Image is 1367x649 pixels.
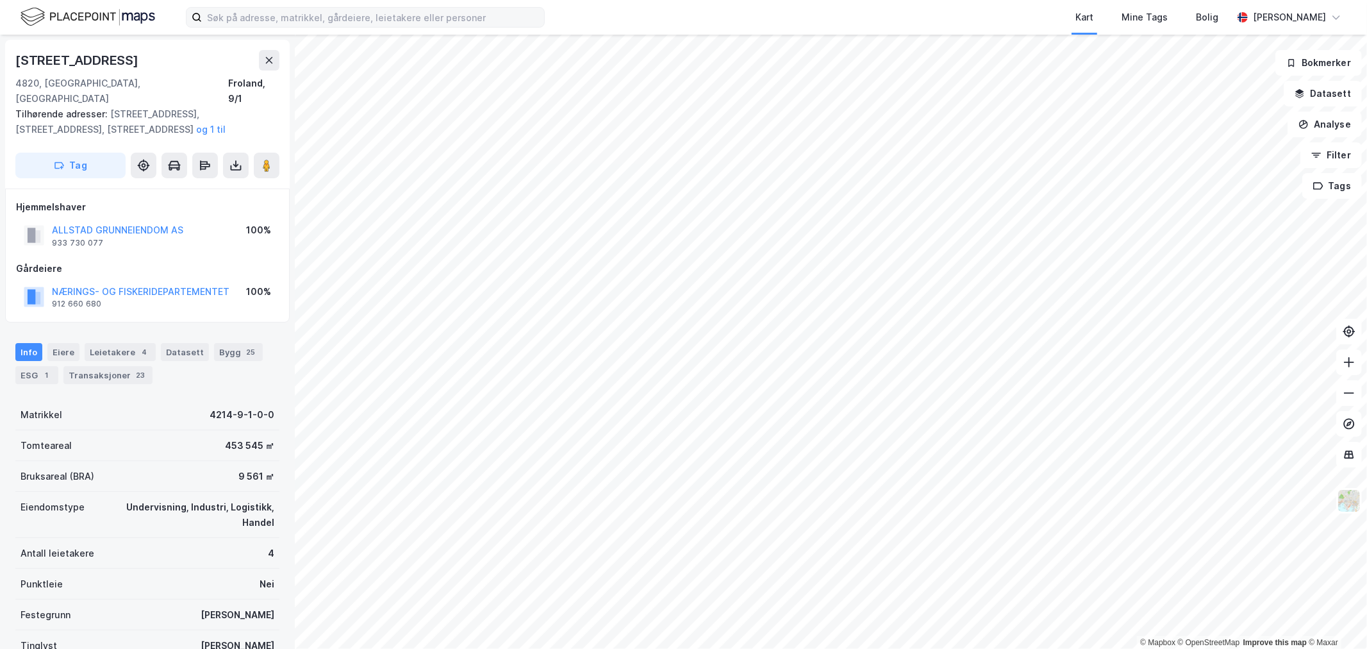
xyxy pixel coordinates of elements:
div: Bolig [1196,10,1218,25]
div: Antall leietakere [21,546,94,561]
div: 453 545 ㎡ [225,438,274,453]
div: Matrikkel [21,407,62,423]
div: Transaksjoner [63,366,153,384]
div: 4 [138,346,151,358]
div: Punktleie [21,577,63,592]
div: Tomteareal [21,438,72,453]
div: 23 [133,369,147,382]
div: 25 [244,346,258,358]
a: Improve this map [1243,638,1307,647]
div: 933 730 077 [52,238,103,248]
div: Eiere [47,343,79,361]
div: Froland, 9/1 [228,76,279,106]
div: 4820, [GEOGRAPHIC_DATA], [GEOGRAPHIC_DATA] [15,76,228,106]
iframe: Chat Widget [1303,587,1367,649]
div: 100% [246,284,271,299]
img: logo.f888ab2527a4732fd821a326f86c7f29.svg [21,6,155,28]
div: 100% [246,223,271,238]
div: Datasett [161,343,209,361]
button: Tag [15,153,126,178]
div: Nei [260,577,274,592]
div: [PERSON_NAME] [201,607,274,623]
div: Festegrunn [21,607,70,623]
div: Hjemmelshaver [16,199,279,215]
a: OpenStreetMap [1178,638,1240,647]
div: Undervisning, Industri, Logistikk, Handel [100,500,274,530]
button: Filter [1300,142,1362,168]
div: [STREET_ADDRESS], [STREET_ADDRESS], [STREET_ADDRESS] [15,106,269,137]
a: Mapbox [1140,638,1175,647]
button: Analyse [1288,112,1362,137]
button: Bokmerker [1275,50,1362,76]
div: 4214-9-1-0-0 [210,407,274,423]
input: Søk på adresse, matrikkel, gårdeiere, leietakere eller personer [202,8,544,27]
div: 4 [268,546,274,561]
div: Leietakere [85,343,156,361]
div: 1 [40,369,53,382]
div: Gårdeiere [16,261,279,276]
div: Kart [1075,10,1093,25]
img: Z [1337,489,1361,513]
div: Bruksareal (BRA) [21,469,94,484]
div: [STREET_ADDRESS] [15,50,141,71]
button: Datasett [1284,81,1362,106]
div: Bygg [214,343,263,361]
div: Kontrollprogram for chat [1303,587,1367,649]
div: [PERSON_NAME] [1253,10,1326,25]
div: Info [15,343,42,361]
div: Eiendomstype [21,500,85,515]
div: 912 660 680 [52,299,101,309]
div: ESG [15,366,58,384]
div: 9 561 ㎡ [238,469,274,484]
div: Mine Tags [1122,10,1168,25]
button: Tags [1302,173,1362,199]
span: Tilhørende adresser: [15,108,110,119]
